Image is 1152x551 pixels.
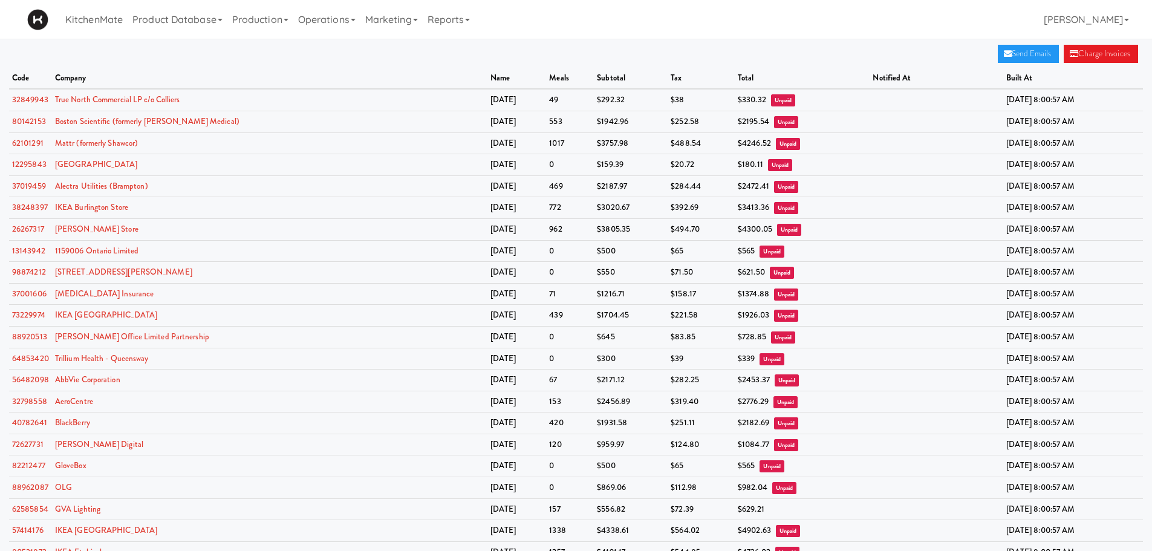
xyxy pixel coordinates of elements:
td: [DATE] 8:00:57 AM [1003,132,1143,154]
a: IKEA [GEOGRAPHIC_DATA] [55,309,157,321]
a: IKEA [GEOGRAPHIC_DATA] [55,524,157,536]
td: $71.50 [668,262,735,284]
a: 64853420 [12,353,49,364]
td: $1704.45 [594,305,668,327]
a: Trillium Health - Queensway [55,353,149,364]
span: $1374.88 [738,288,769,299]
td: [DATE] [487,477,547,499]
td: $282.25 [668,370,735,391]
td: [DATE] 8:00:57 AM [1003,262,1143,284]
td: 0 [546,455,594,477]
td: 49 [546,89,594,111]
td: $564.02 [668,520,735,542]
span: Unpaid [777,224,802,236]
span: Unpaid [771,94,796,106]
span: $2776.29 [738,396,769,407]
a: 1159006 Ontario Limited [55,245,138,256]
td: 553 [546,111,594,132]
span: $2472.41 [738,180,769,192]
td: $300 [594,348,668,370]
td: 0 [546,326,594,348]
span: Unpaid [771,331,796,344]
td: 962 [546,218,594,240]
td: 120 [546,434,594,455]
td: 157 [546,498,594,520]
span: $1084.77 [738,439,769,450]
a: BlackBerry [55,417,90,428]
a: 88962087 [12,481,48,493]
a: 40782641 [12,417,47,428]
td: 67 [546,370,594,391]
span: $728.85 [738,331,766,342]
td: $65 [668,240,735,262]
td: [DATE] [487,89,547,111]
span: Unpaid [776,138,801,150]
td: [DATE] [487,305,547,327]
td: [DATE] 8:00:57 AM [1003,89,1143,111]
td: $494.70 [668,218,735,240]
td: [DATE] [487,391,547,412]
a: 88920513 [12,331,47,342]
td: 0 [546,240,594,262]
td: [DATE] 8:00:57 AM [1003,391,1143,412]
td: [DATE] 8:00:57 AM [1003,520,1143,542]
span: Unpaid [760,353,784,365]
td: 439 [546,305,594,327]
td: $959.97 [594,434,668,455]
a: [GEOGRAPHIC_DATA] [55,158,138,170]
td: $20.72 [668,154,735,176]
td: $3020.67 [594,197,668,219]
td: $72.39 [668,498,735,520]
td: $2187.97 [594,175,668,197]
th: notified at [870,68,1003,90]
td: $159.39 [594,154,668,176]
td: [DATE] 8:00:57 AM [1003,412,1143,434]
td: [DATE] [487,370,547,391]
td: $38 [668,89,735,111]
a: AbbVie Corporation [55,374,120,385]
a: IKEA Burlington Store [55,201,128,213]
a: 38248397 [12,201,48,213]
span: Unpaid [774,417,799,429]
a: [STREET_ADDRESS][PERSON_NAME] [55,266,192,278]
span: $565 [738,245,755,256]
span: $180.11 [738,158,763,170]
span: $2195.54 [738,116,769,127]
td: [DATE] [487,348,547,370]
th: total [735,68,870,90]
a: 37001606 [12,288,47,299]
td: $3805.35 [594,218,668,240]
span: Unpaid [774,181,799,193]
td: $2456.89 [594,391,668,412]
td: [DATE] [487,283,547,305]
span: $2182.69 [738,417,769,428]
a: Alectra Utilities (Brampton) [55,180,148,192]
td: $39 [668,348,735,370]
td: $645 [594,326,668,348]
td: [DATE] 8:00:57 AM [1003,154,1143,176]
span: $2453.37 [738,374,770,385]
a: 26267317 [12,223,44,235]
td: [DATE] [487,218,547,240]
td: $869.06 [594,477,668,499]
span: Unpaid [773,396,798,408]
td: 469 [546,175,594,197]
td: 0 [546,262,594,284]
td: 1338 [546,520,594,542]
span: Unpaid [760,246,784,258]
td: $319.40 [668,391,735,412]
td: [DATE] 8:00:57 AM [1003,283,1143,305]
td: $221.58 [668,305,735,327]
td: [DATE] 8:00:57 AM [1003,348,1143,370]
td: [DATE] [487,175,547,197]
a: 82212477 [12,460,45,471]
span: $4246.52 [738,137,771,149]
a: 37019459 [12,180,46,192]
td: $65 [668,455,735,477]
td: $4338.61 [594,520,668,542]
span: Unpaid [760,460,784,472]
span: $629.21 [738,503,764,515]
td: $488.54 [668,132,735,154]
th: subtotal [594,68,668,90]
td: $556.82 [594,498,668,520]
